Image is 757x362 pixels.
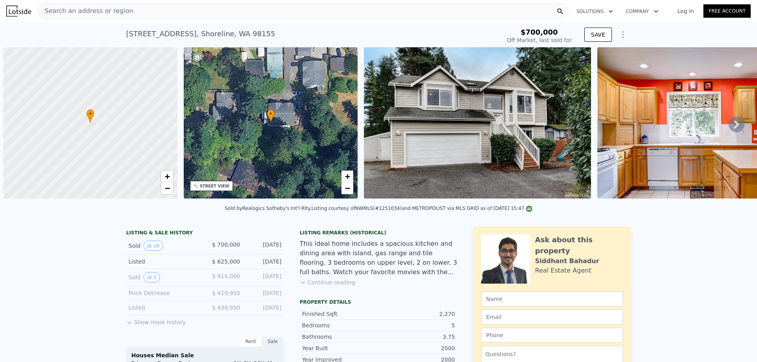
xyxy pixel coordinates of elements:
[129,258,199,265] div: Listed
[535,234,623,256] div: Ask about this property
[267,110,275,117] span: •
[378,321,455,329] div: 5
[129,289,199,297] div: Price Decrease
[300,299,457,305] div: Property details
[131,351,279,359] div: Houses Median Sale
[345,171,350,181] span: +
[246,304,282,312] div: [DATE]
[526,206,532,212] img: NWMLS Logo
[481,291,623,306] input: Name
[86,110,94,117] span: •
[212,258,240,265] span: $ 625,000
[535,266,591,275] div: Real Estate Agent
[378,344,455,352] div: 2000
[212,241,240,248] span: $ 700,000
[302,321,378,329] div: Bedrooms
[262,336,284,347] div: Sale
[703,4,751,18] a: Free Account
[246,289,282,297] div: [DATE]
[225,206,311,211] div: Sold by Realogics Sotheby's Int'l Rlty .
[378,333,455,341] div: 3.75
[126,28,275,39] div: [STREET_ADDRESS] , Shoreline , WA 98155
[300,278,355,286] button: Continue reading
[200,183,229,189] div: STREET VIEW
[378,310,455,318] div: 2,270
[584,28,612,42] button: SAVE
[302,310,378,318] div: Finished Sqft
[38,6,133,16] span: Search an address or region
[341,182,353,194] a: Zoom out
[126,315,186,326] button: Show more history
[246,258,282,265] div: [DATE]
[302,333,378,341] div: Bathrooms
[144,241,163,251] button: View historical data
[161,171,173,182] a: Zoom in
[164,183,170,193] span: −
[212,273,240,279] span: $ 414,000
[481,328,623,343] input: Phone
[535,256,599,266] div: Siddhant Bahadur
[570,4,619,19] button: Solutions
[129,304,199,312] div: Listed
[144,272,160,282] button: View historical data
[129,272,199,282] div: Sold
[668,7,703,15] a: Log In
[341,171,353,182] a: Zoom in
[619,4,665,19] button: Company
[126,230,284,238] div: LISTING & SALE HISTORY
[300,239,457,277] div: This ideal home includes a spacious kitchen and dining area with island, gas range and tile floor...
[6,6,31,17] img: Lotside
[161,182,173,194] a: Zoom out
[212,290,240,296] span: $ 419,950
[129,241,199,251] div: Sold
[311,206,532,211] div: Listing courtesy of NWMLS (#1251034) and METROPOLIST via MLS GRID as of [DATE] 15:47
[615,27,631,43] button: Show Options
[86,109,94,123] div: •
[364,47,591,199] img: Sale: 118324150 Parcel: 97834469
[240,336,262,347] div: Rent
[345,183,350,193] span: −
[212,304,240,311] span: $ 439,950
[507,36,572,44] div: Off Market, last sold for
[302,344,378,352] div: Year Built
[267,109,275,123] div: •
[246,241,282,251] div: [DATE]
[520,28,558,36] span: $700,000
[246,272,282,282] div: [DATE]
[481,310,623,325] input: Email
[300,230,457,236] div: Listing Remarks (Historical)
[164,171,170,181] span: +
